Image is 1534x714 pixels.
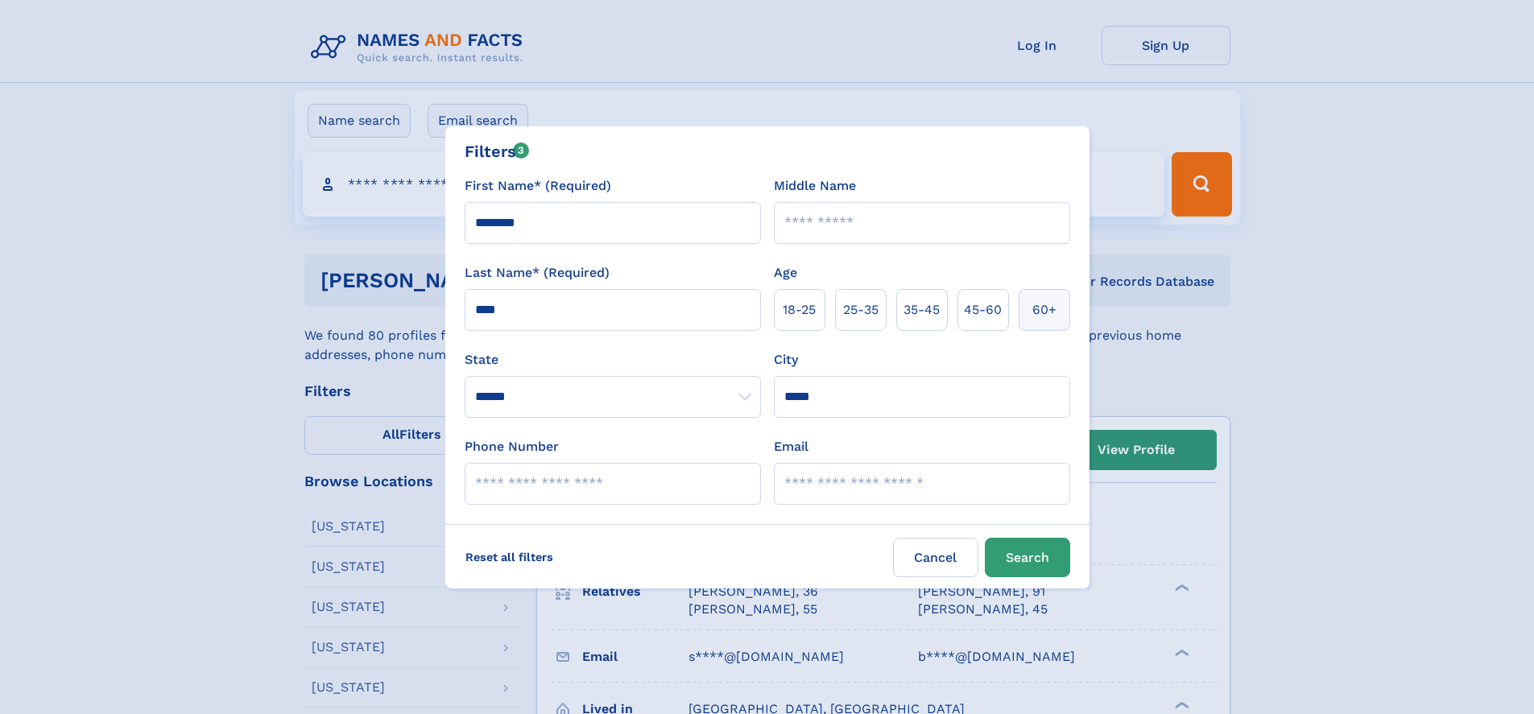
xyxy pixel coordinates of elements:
[465,437,559,456] label: Phone Number
[964,300,1002,320] span: 45‑60
[465,139,530,163] div: Filters
[1032,300,1056,320] span: 60+
[774,176,856,196] label: Middle Name
[774,263,797,283] label: Age
[903,300,940,320] span: 35‑45
[893,538,978,577] label: Cancel
[843,300,879,320] span: 25‑35
[774,437,808,456] label: Email
[455,538,564,576] label: Reset all filters
[465,350,761,369] label: State
[774,350,798,369] label: City
[985,538,1070,577] button: Search
[465,176,611,196] label: First Name* (Required)
[783,300,816,320] span: 18‑25
[465,263,610,283] label: Last Name* (Required)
